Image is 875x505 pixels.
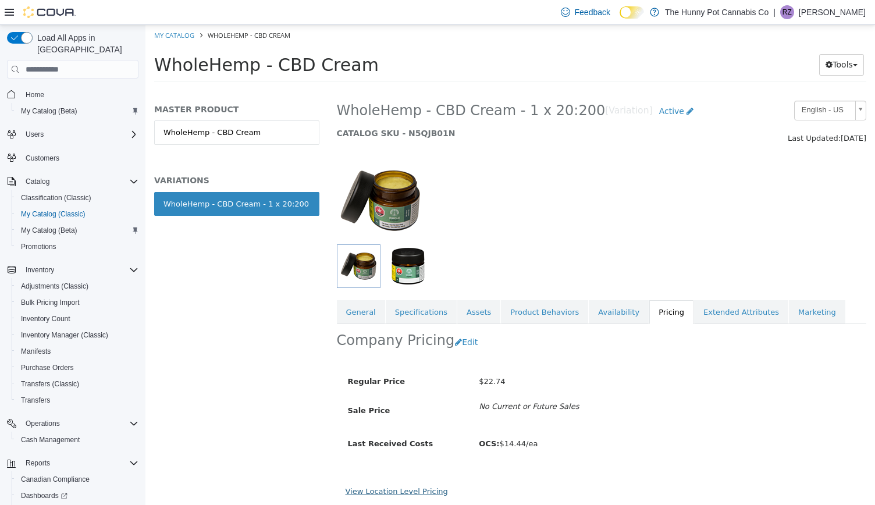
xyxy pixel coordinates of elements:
[9,30,233,50] span: WholeHemp - CBD Cream
[460,81,507,91] small: [Variation]
[782,5,792,19] span: RZ
[62,6,145,15] span: WholeHemp - CBD Cream
[16,433,84,447] a: Cash Management
[12,294,143,311] button: Bulk Pricing Import
[504,275,548,300] a: Pricing
[620,6,644,19] input: Dark Mode
[12,206,143,222] button: My Catalog (Classic)
[333,352,360,361] span: $22.74
[12,488,143,504] a: Dashboards
[556,1,615,24] a: Feedback
[643,275,700,300] a: Marketing
[21,263,138,277] span: Inventory
[2,86,143,102] button: Home
[26,265,54,275] span: Inventory
[191,103,584,113] h5: CATALOG SKU - N5QJB01N
[12,190,143,206] button: Classification (Classic)
[26,90,44,99] span: Home
[21,263,59,277] button: Inventory
[16,296,84,310] a: Bulk Pricing Import
[312,275,355,300] a: Assets
[21,127,48,141] button: Users
[9,95,174,120] a: WholeHemp - CBD Cream
[21,127,138,141] span: Users
[16,344,55,358] a: Manifests
[191,275,240,300] a: General
[21,209,86,219] span: My Catalog (Classic)
[21,151,64,165] a: Customers
[16,207,90,221] a: My Catalog (Classic)
[21,175,138,189] span: Catalog
[12,343,143,360] button: Manifests
[12,471,143,488] button: Canadian Compliance
[674,29,719,51] button: Tools
[21,475,90,484] span: Canadian Compliance
[16,361,138,375] span: Purchase Orders
[16,312,138,326] span: Inventory Count
[649,76,705,94] span: English - US
[12,360,143,376] button: Purchase Orders
[16,279,93,293] a: Adjustments (Classic)
[191,307,310,325] h2: Company Pricing
[16,296,138,310] span: Bulk Pricing Import
[9,150,174,161] h5: VARIATIONS
[12,222,143,239] button: My Catalog (Beta)
[309,307,339,328] button: Edit
[16,344,138,358] span: Manifests
[16,191,96,205] a: Classification (Classic)
[16,207,138,221] span: My Catalog (Classic)
[549,275,643,300] a: Extended Attributes
[202,352,259,361] span: Regular Price
[21,106,77,116] span: My Catalog (Beta)
[12,432,143,448] button: Cash Management
[2,126,143,143] button: Users
[16,328,113,342] a: Inventory Manager (Classic)
[12,103,143,119] button: My Catalog (Beta)
[21,330,108,340] span: Inventory Manager (Classic)
[21,417,65,431] button: Operations
[26,419,60,428] span: Operations
[200,462,303,471] a: View Location Level Pricing
[16,393,55,407] a: Transfers
[21,379,79,389] span: Transfers (Classic)
[16,489,138,503] span: Dashboards
[16,240,61,254] a: Promotions
[21,417,138,431] span: Operations
[12,311,143,327] button: Inventory Count
[191,77,460,95] span: WholeHemp - CBD Cream - 1 x 20:200
[21,314,70,323] span: Inventory Count
[12,392,143,408] button: Transfers
[21,456,138,470] span: Reports
[575,6,610,18] span: Feedback
[21,363,74,372] span: Purchase Orders
[12,376,143,392] button: Transfers (Classic)
[21,456,55,470] button: Reports
[16,472,94,486] a: Canadian Compliance
[191,132,279,219] img: 150
[240,275,311,300] a: Specifications
[21,298,80,307] span: Bulk Pricing Import
[21,435,80,444] span: Cash Management
[16,377,84,391] a: Transfers (Classic)
[26,154,59,163] span: Customers
[2,415,143,432] button: Operations
[12,327,143,343] button: Inventory Manager (Classic)
[16,191,138,205] span: Classification (Classic)
[21,347,51,356] span: Manifests
[642,109,695,118] span: Last Updated:
[16,279,138,293] span: Adjustments (Classic)
[649,76,721,95] a: English - US
[2,173,143,190] button: Catalog
[443,275,503,300] a: Availability
[16,104,138,118] span: My Catalog (Beta)
[2,262,143,278] button: Inventory
[21,242,56,251] span: Promotions
[333,414,354,423] b: OCS:
[2,150,143,166] button: Customers
[333,414,392,423] span: $14.44/ea
[9,6,49,15] a: My Catalog
[695,109,721,118] span: [DATE]
[21,151,138,165] span: Customers
[21,87,138,101] span: Home
[23,6,76,18] img: Cova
